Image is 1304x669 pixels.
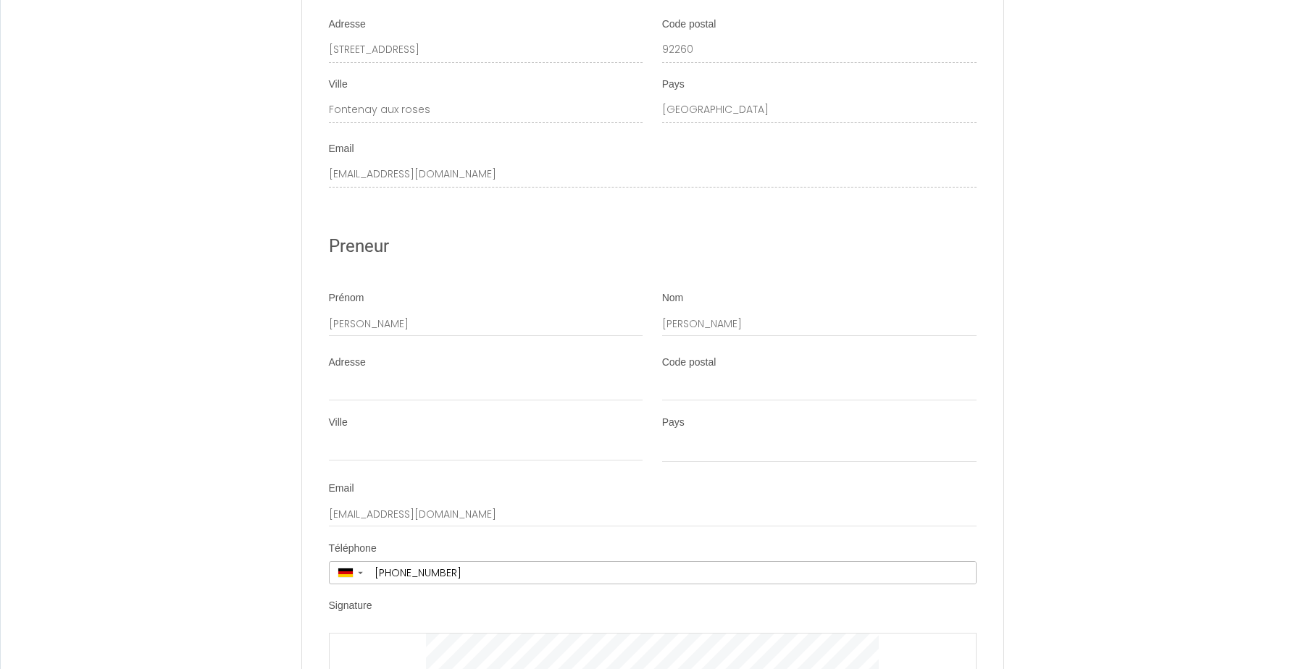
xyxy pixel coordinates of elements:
label: Code postal [662,17,716,32]
label: Ville [329,416,348,430]
label: Email [329,142,354,156]
span: ▼ [356,570,364,576]
input: +49 1512 3456789 [369,562,976,584]
label: Prénom [329,291,364,306]
label: Pays [662,77,685,92]
label: Pays [662,416,685,430]
label: Adresse [329,17,366,32]
label: Téléphone [329,542,377,556]
label: Nom [662,291,684,306]
h2: Preneur [329,232,977,261]
label: Code postal [662,355,716,370]
label: Adresse [329,355,366,370]
label: Ville [329,77,348,92]
label: Email [329,481,354,496]
label: Signature [329,599,372,613]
